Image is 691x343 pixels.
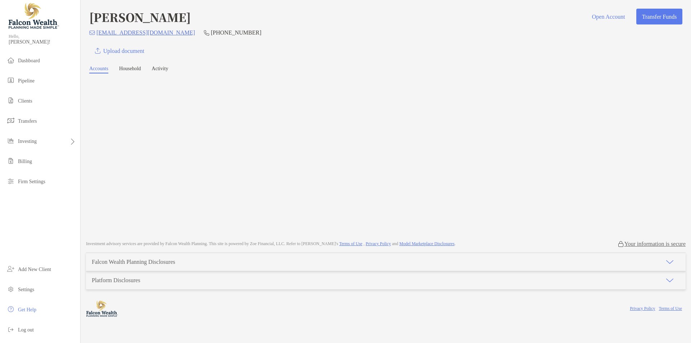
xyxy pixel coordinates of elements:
span: Log out [18,327,34,333]
span: Settings [18,287,34,292]
img: Falcon Wealth Planning Logo [9,3,59,29]
span: [PERSON_NAME]! [9,39,76,45]
span: Firm Settings [18,179,45,184]
a: Model Marketplace Disclosures [399,241,455,246]
span: Clients [18,98,32,104]
button: Open Account [586,9,631,24]
img: Email Icon [89,31,95,35]
button: Transfer Funds [636,9,682,24]
span: Pipeline [18,78,35,84]
img: get-help icon [6,305,15,313]
h4: [PERSON_NAME] [89,9,191,25]
p: Investment advisory services are provided by Falcon Wealth Planning . This site is powered by Zoe... [86,241,456,247]
span: Investing [18,139,37,144]
img: firm-settings icon [6,177,15,185]
a: Upload document [89,43,150,59]
a: Privacy Policy [630,306,655,311]
p: [EMAIL_ADDRESS][DOMAIN_NAME] [96,28,195,37]
a: Terms of Use [659,306,682,311]
img: investing icon [6,136,15,145]
img: add_new_client icon [6,265,15,273]
div: Platform Disclosures [92,277,140,284]
img: settings icon [6,285,15,293]
div: Falcon Wealth Planning Disclosures [92,259,175,265]
img: icon arrow [665,258,674,266]
span: Transfers [18,118,37,124]
img: company logo [86,301,118,317]
img: billing icon [6,157,15,165]
img: dashboard icon [6,56,15,64]
img: transfers icon [6,116,15,125]
img: clients icon [6,96,15,105]
a: Activity [152,66,168,73]
img: icon arrow [665,276,674,285]
p: [PHONE_NUMBER] [211,28,261,37]
span: Billing [18,159,32,164]
span: Add New Client [18,267,51,272]
img: Phone Icon [204,30,209,36]
a: Terms of Use [339,241,362,246]
a: Household [119,66,141,73]
span: Get Help [18,307,36,312]
img: logout icon [6,325,15,334]
img: pipeline icon [6,76,15,85]
img: button icon [95,48,100,54]
a: Privacy Policy [366,241,391,246]
a: Accounts [89,66,108,73]
p: Your information is secure [624,240,686,247]
span: Dashboard [18,58,40,63]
